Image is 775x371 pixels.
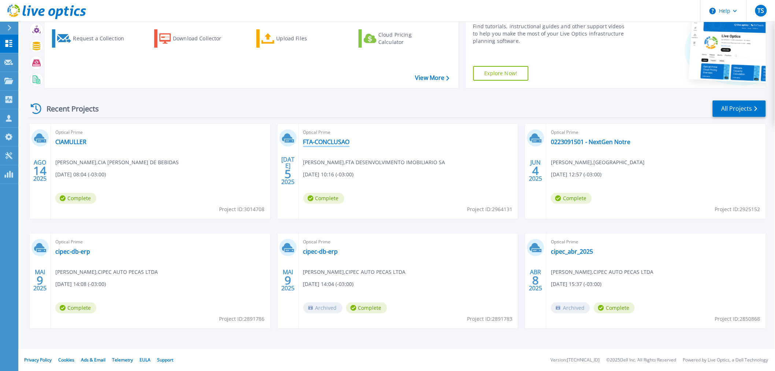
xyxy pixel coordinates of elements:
[303,138,350,146] a: FTA-CONCLUSAO
[112,357,133,363] a: Telemetry
[467,205,512,213] span: Project ID: 2964131
[473,23,627,45] div: Find tutorials, instructional guides and other support videos to help you make the most of your L...
[551,138,630,146] a: 0223091501 - NextGen Notre
[58,357,74,363] a: Cookies
[303,248,338,255] a: cipec-db-erp
[33,168,47,174] span: 14
[473,66,529,81] a: Explore Now!
[55,138,86,146] a: CIAMULLER
[683,358,768,363] li: Powered by Live Optics, a Dell Technology
[219,205,265,213] span: Project ID: 3014708
[551,128,761,136] span: Optical Prime
[551,248,593,255] a: cipec_abr_2025
[55,238,266,246] span: Optical Prime
[219,315,265,323] span: Project ID: 2891786
[713,100,766,117] a: All Projects
[378,31,437,46] div: Cloud Pricing Calculator
[52,29,134,48] a: Request a Collection
[55,302,96,313] span: Complete
[157,357,173,363] a: Support
[33,157,47,184] div: AGO 2025
[256,29,338,48] a: Upload Files
[55,280,106,288] span: [DATE] 14:08 (-03:00)
[551,193,592,204] span: Complete
[73,31,131,46] div: Request a Collection
[551,302,590,313] span: Archived
[715,205,760,213] span: Project ID: 2925152
[303,302,342,313] span: Archived
[285,277,291,283] span: 9
[607,358,676,363] li: © 2025 Dell Inc. All Rights Reserved
[303,280,354,288] span: [DATE] 14:04 (-03:00)
[303,158,445,166] span: [PERSON_NAME] , FTA DESENVOLVIMENTO IMOBILIARIO SA
[303,238,514,246] span: Optical Prime
[529,157,543,184] div: JUN 2025
[415,74,449,81] a: View More
[37,277,43,283] span: 9
[551,158,645,166] span: [PERSON_NAME] , [GEOGRAPHIC_DATA]
[551,268,653,276] span: [PERSON_NAME] , CIPEC AUTO PECAS LTDA
[533,168,539,174] span: 4
[303,170,354,179] span: [DATE] 10:16 (-03:00)
[281,267,295,294] div: MAI 2025
[757,8,764,14] span: TS
[55,248,90,255] a: cipec-db-erp
[346,302,387,313] span: Complete
[173,31,231,46] div: Download Collector
[303,193,344,204] span: Complete
[551,280,601,288] span: [DATE] 15:37 (-03:00)
[551,238,761,246] span: Optical Prime
[55,268,158,276] span: [PERSON_NAME] , CIPEC AUTO PECAS LTDA
[715,315,760,323] span: Project ID: 2850868
[303,128,514,136] span: Optical Prime
[55,158,179,166] span: [PERSON_NAME] , CIA [PERSON_NAME] DE BEBIDAS
[277,31,335,46] div: Upload Files
[154,29,236,48] a: Download Collector
[303,268,406,276] span: [PERSON_NAME] , CIPEC AUTO PECAS LTDA
[285,171,291,177] span: 5
[55,170,106,179] span: [DATE] 08:04 (-03:00)
[594,302,635,313] span: Complete
[281,157,295,184] div: [DATE] 2025
[529,267,543,294] div: ABR 2025
[551,170,601,179] span: [DATE] 12:57 (-03:00)
[467,315,512,323] span: Project ID: 2891783
[140,357,151,363] a: EULA
[24,357,52,363] a: Privacy Policy
[28,100,109,118] div: Recent Projects
[359,29,440,48] a: Cloud Pricing Calculator
[33,267,47,294] div: MAI 2025
[55,128,266,136] span: Optical Prime
[533,277,539,283] span: 8
[81,357,105,363] a: Ads & Email
[55,193,96,204] span: Complete
[550,358,600,363] li: Version: [TECHNICAL_ID]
